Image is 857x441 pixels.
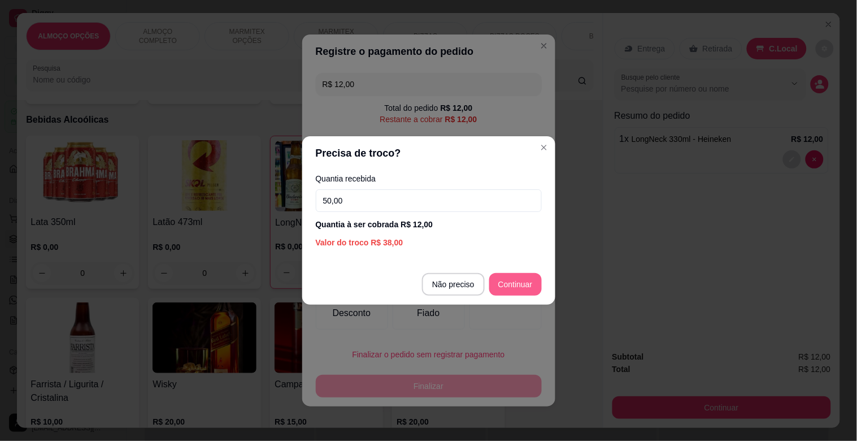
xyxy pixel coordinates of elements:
div: Quantia à ser cobrada R$ 12,00 [316,219,542,230]
header: Precisa de troco? [302,136,555,170]
label: Quantia recebida [316,175,542,183]
button: Continuar [489,273,542,296]
button: Close [535,139,553,157]
button: Não preciso [422,273,485,296]
div: Valor do troco R$ 38,00 [316,237,542,248]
